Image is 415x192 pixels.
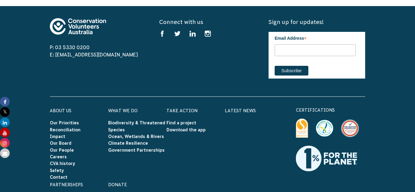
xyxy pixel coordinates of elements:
[166,108,197,113] a: Take Action
[50,18,106,35] img: logo-footer.svg
[50,52,138,57] a: E: [EMAIL_ADDRESS][DOMAIN_NAME]
[50,108,71,113] a: About Us
[50,168,64,173] a: Safety
[50,154,67,159] a: Careers
[50,127,81,132] a: Reconciliation
[296,106,365,114] p: certifications
[166,127,206,132] a: Download the app
[50,134,65,139] a: Impact
[275,32,356,43] label: Email Address
[159,18,256,26] h5: Connect with us
[108,148,165,153] a: Government Partnerships
[108,108,138,113] a: What We Do
[50,161,75,166] a: CVA history
[225,108,256,113] a: Latest News
[108,141,148,146] a: Climate Resilience
[108,120,165,132] a: Biodiversity & Threatened Species
[50,141,71,146] a: Our Board
[108,182,127,187] a: Donate
[50,182,83,187] a: Partnerships
[108,134,164,139] a: Ocean, Wetlands & Rivers
[166,120,196,125] a: Find a project
[269,18,365,26] h5: Sign up for updates!
[50,120,79,125] a: Our Priorities
[50,45,90,50] a: P: 03 5330 0200
[50,148,74,153] a: Our People
[50,175,67,180] a: Contact
[275,66,308,76] input: Subscribe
